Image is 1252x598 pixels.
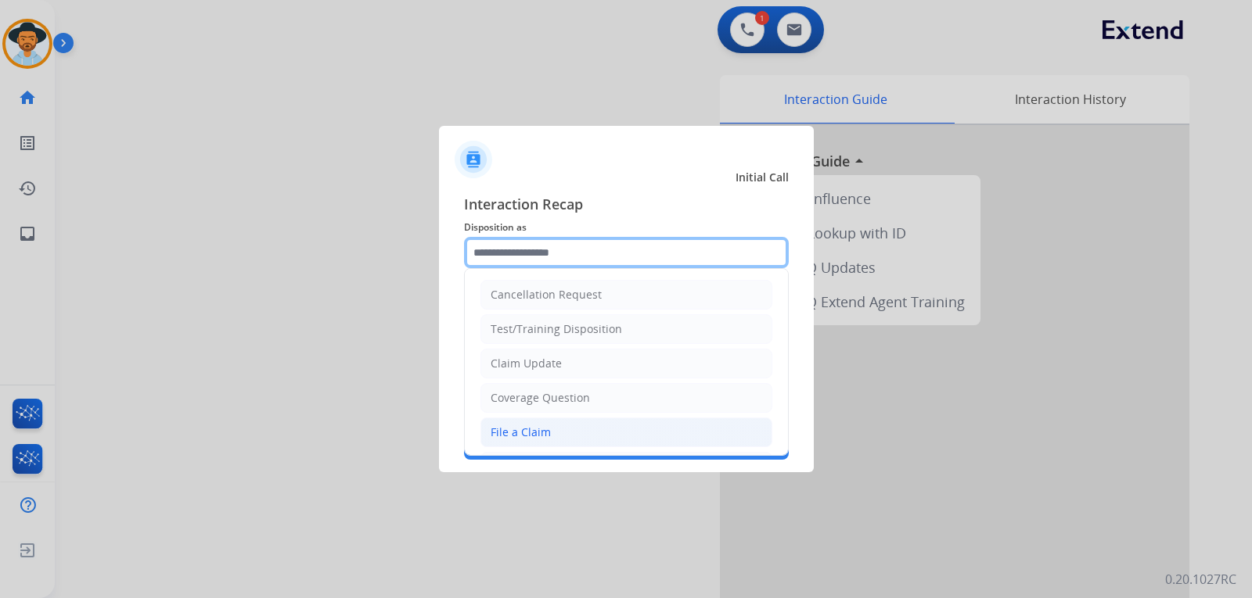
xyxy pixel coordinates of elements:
div: Coverage Question [491,390,590,406]
div: File a Claim [491,424,551,440]
div: Cancellation Request [491,287,602,303]
img: contactIcon [455,141,492,178]
div: Claim Update [491,356,562,371]
span: Initial Call [736,170,789,185]
div: Test/Training Disposition [491,321,622,337]
p: 0.20.1027RC [1165,570,1236,589]
span: Interaction Recap [464,193,789,218]
span: Disposition as [464,218,789,237]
